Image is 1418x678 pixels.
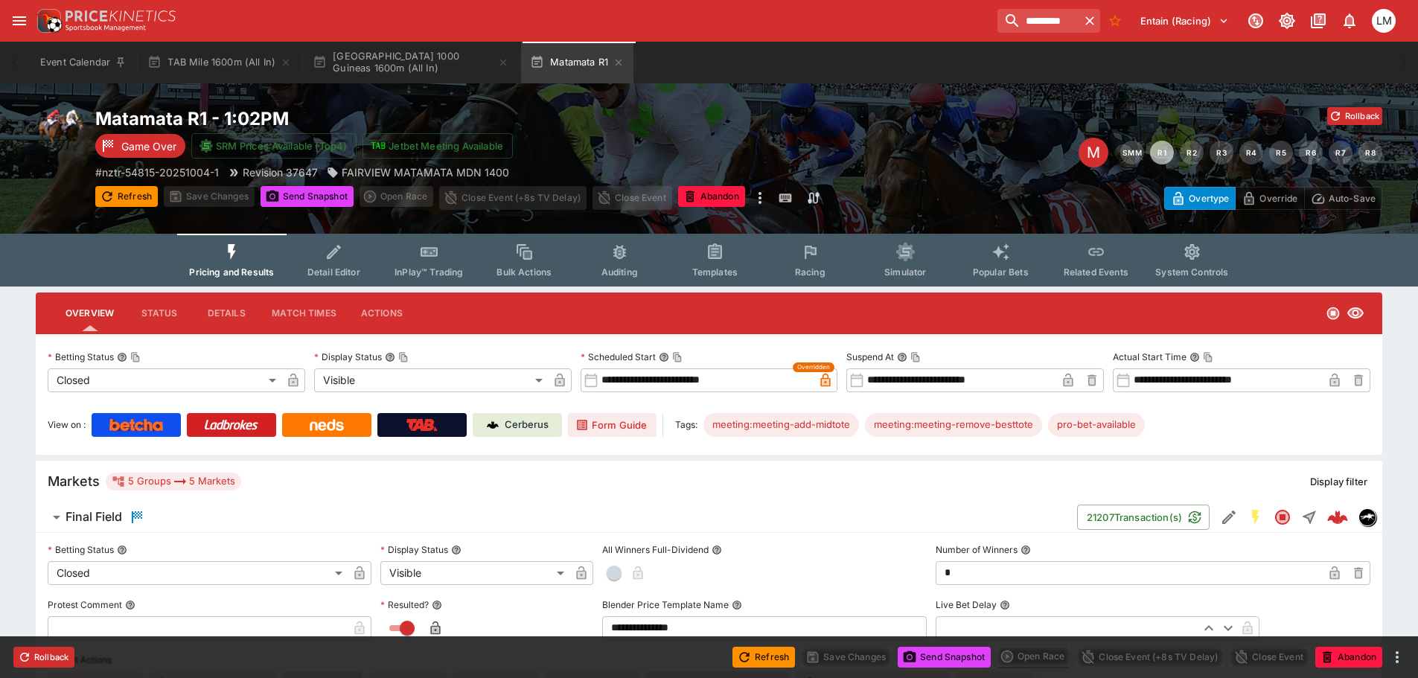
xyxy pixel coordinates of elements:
p: Live Bet Delay [936,598,997,611]
p: Overtype [1189,191,1229,206]
button: Copy To Clipboard [910,352,921,362]
div: Betting Target: cerberus [1048,413,1145,437]
div: Betting Target: cerberus [865,413,1042,437]
span: meeting:meeting-remove-besttote [865,418,1042,432]
p: Scheduled Start [581,351,656,363]
button: SMM [1120,141,1144,164]
img: Cerberus [487,419,499,431]
button: Live Bet Delay [1000,600,1010,610]
button: R1 [1150,141,1174,164]
button: Match Times [260,295,348,331]
p: All Winners Full-Dividend [602,543,709,556]
span: System Controls [1155,266,1228,278]
div: Luigi Mollo [1372,9,1396,33]
p: Betting Status [48,351,114,363]
button: Closed [1269,504,1296,531]
button: Rollback [13,647,74,668]
button: more [1388,648,1406,666]
div: cf2a2d2c-86f7-4cc2-b1e5-3a2f3968f347 [1327,507,1348,528]
h5: Markets [48,473,100,490]
button: Refresh [95,186,158,207]
button: R6 [1299,141,1323,164]
span: Racing [795,266,825,278]
button: Number of Winners [1021,545,1031,555]
h2: Copy To Clipboard [95,107,739,130]
a: Cerberus [473,413,562,437]
button: R7 [1329,141,1352,164]
button: Resulted? [432,600,442,610]
p: Actual Start Time [1113,351,1187,363]
p: Protest Comment [48,598,122,611]
p: Revision 37647 [243,164,318,180]
span: Popular Bets [973,266,1029,278]
svg: Closed [1274,508,1291,526]
button: [GEOGRAPHIC_DATA] 1000 Guineas 1600m (All In) [304,42,518,83]
button: Scheduled StartCopy To Clipboard [659,352,669,362]
input: search [997,9,1079,33]
p: Copy To Clipboard [95,164,219,180]
img: jetbet-logo.svg [371,138,386,153]
button: R4 [1239,141,1263,164]
p: Betting Status [48,543,114,556]
button: Send Snapshot [261,186,354,207]
img: PriceKinetics Logo [33,6,63,36]
button: Documentation [1305,7,1332,34]
button: Overtype [1164,187,1236,210]
button: Betting StatusCopy To Clipboard [117,352,127,362]
button: Overview [54,295,126,331]
button: TAB Mile 1600m (All In) [138,42,301,83]
img: Neds [310,419,343,431]
button: Straight [1296,504,1323,531]
div: Visible [380,561,569,585]
p: Number of Winners [936,543,1018,556]
div: Event type filters [177,234,1240,287]
svg: Closed [1326,306,1341,321]
h6: Final Field [66,509,122,525]
button: Override [1235,187,1304,210]
span: pro-bet-available [1048,418,1145,432]
p: Resulted? [380,598,429,611]
button: Auto-Save [1304,187,1382,210]
button: Notifications [1336,7,1363,34]
p: Suspend At [846,351,894,363]
span: Bulk Actions [496,266,552,278]
span: InPlay™ Trading [395,266,463,278]
button: Send Snapshot [898,647,991,668]
span: Templates [692,266,738,278]
button: more [751,186,769,210]
p: Auto-Save [1329,191,1376,206]
button: All Winners Full-Dividend [712,545,722,555]
button: Suspend AtCopy To Clipboard [897,352,907,362]
span: meeting:meeting-add-midtote [703,418,859,432]
button: Connected to PK [1242,7,1269,34]
button: R8 [1358,141,1382,164]
span: Detail Editor [307,266,360,278]
button: R5 [1269,141,1293,164]
img: logo-cerberus--red.svg [1327,507,1348,528]
button: Actual Start TimeCopy To Clipboard [1189,352,1200,362]
button: R2 [1180,141,1204,164]
a: cf2a2d2c-86f7-4cc2-b1e5-3a2f3968f347 [1323,502,1352,532]
img: Ladbrokes [204,419,258,431]
button: Status [126,295,193,331]
div: 5 Groups 5 Markets [112,473,235,490]
svg: Visible [1347,304,1364,322]
button: SGM Enabled [1242,504,1269,531]
button: Details [193,295,260,331]
p: Blender Price Template Name [602,598,729,611]
button: Protest Comment [125,600,135,610]
button: Matamata R1 [521,42,633,83]
button: Refresh [732,647,795,668]
nav: pagination navigation [1120,141,1382,164]
button: Copy To Clipboard [672,352,683,362]
div: nztr [1358,508,1376,526]
span: Related Events [1064,266,1128,278]
p: Override [1259,191,1297,206]
img: Sportsbook Management [66,25,146,31]
button: Betting Status [117,545,127,555]
button: Select Tenant [1131,9,1238,33]
p: Display Status [314,351,382,363]
span: Pricing and Results [189,266,274,278]
span: Mark an event as closed and abandoned. [1315,648,1382,663]
div: FAIRVIEW MATAMATA MDN 1400 [327,164,509,180]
